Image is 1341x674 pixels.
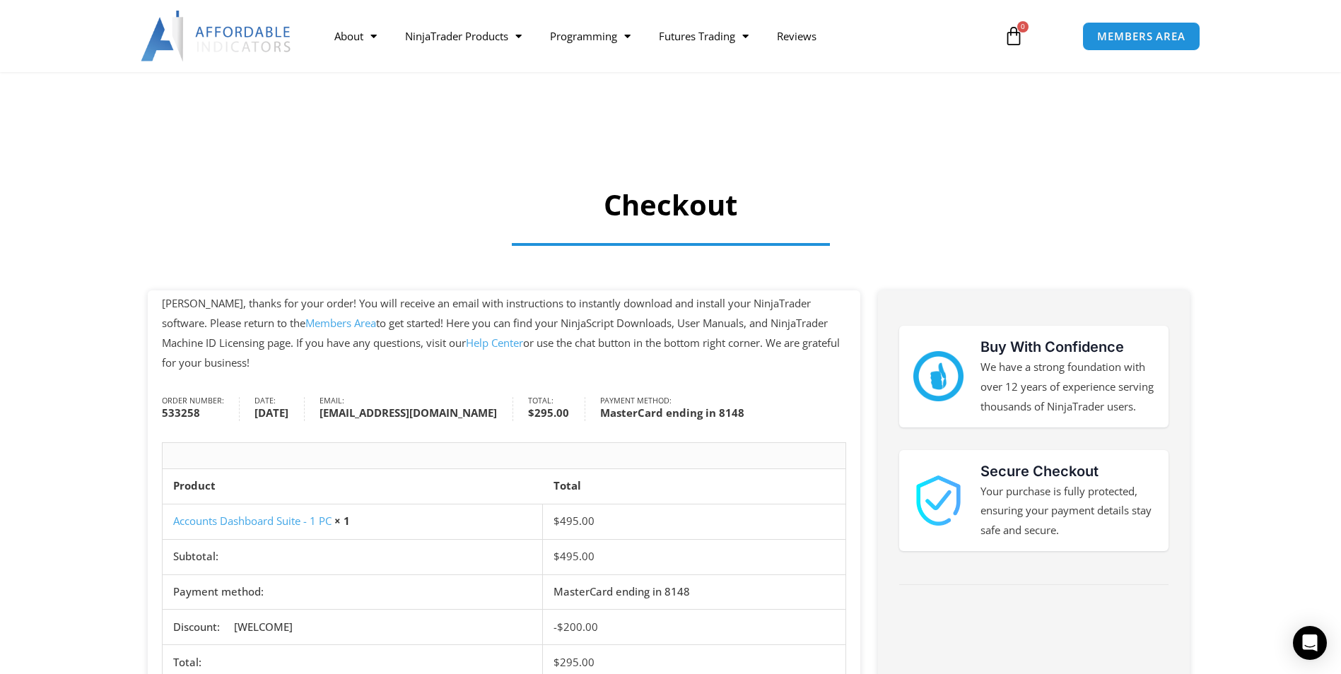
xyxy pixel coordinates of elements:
[162,294,846,372] p: [PERSON_NAME], thanks for your order! You will receive an email with instructions to instantly do...
[980,357,1154,417] p: We have a strong foundation with over 12 years of experience serving thousands of NinjaTrader users.
[554,549,560,563] span: $
[141,11,293,61] img: LogoAI | Affordable Indicators – NinjaTrader
[163,574,544,610] th: Payment method:
[554,620,557,634] span: -
[1097,31,1185,42] span: MEMBERS AREA
[528,406,569,420] bdi: 295.00
[163,539,544,574] th: Subtotal:
[763,20,831,52] a: Reviews
[983,16,1045,57] a: 0
[466,336,523,350] a: Help Center
[163,609,544,644] th: Discount: [WELCOME]
[202,185,1139,225] h1: Checkout
[173,514,332,528] a: Accounts Dashboard Suite - 1 PC
[162,397,240,420] li: Order number:
[528,397,585,420] li: Total:
[254,397,304,420] li: Date:
[1082,22,1200,51] a: MEMBERS AREA
[320,20,391,52] a: About
[334,514,350,528] strong: × 1
[554,655,560,669] span: $
[163,469,544,504] th: Product
[305,316,376,330] a: Members Area
[162,405,224,421] strong: 533258
[528,406,534,420] span: $
[320,405,497,421] strong: [EMAIL_ADDRESS][DOMAIN_NAME]
[557,620,598,634] span: 200.00
[980,482,1154,541] p: Your purchase is fully protected, ensuring your payment details stay safe and secure.
[913,351,964,401] img: mark thumbs good 43913 | Affordable Indicators – NinjaTrader
[557,620,563,634] span: $
[320,20,988,52] nav: Menu
[536,20,645,52] a: Programming
[554,514,560,528] span: $
[254,405,288,421] strong: [DATE]
[1017,21,1029,32] span: 0
[1293,626,1327,660] div: Open Intercom Messenger
[320,397,513,420] li: Email:
[645,20,763,52] a: Futures Trading
[554,549,595,563] span: 495.00
[600,397,759,420] li: Payment method:
[543,574,845,610] td: MasterCard ending in 8148
[980,461,1154,482] h3: Secure Checkout
[554,655,595,669] span: 295.00
[980,336,1154,357] h3: Buy With Confidence
[391,20,536,52] a: NinjaTrader Products
[600,405,744,421] strong: MasterCard ending in 8148
[913,475,964,526] img: 1000913 | Affordable Indicators – NinjaTrader
[543,469,845,504] th: Total
[554,514,595,528] bdi: 495.00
